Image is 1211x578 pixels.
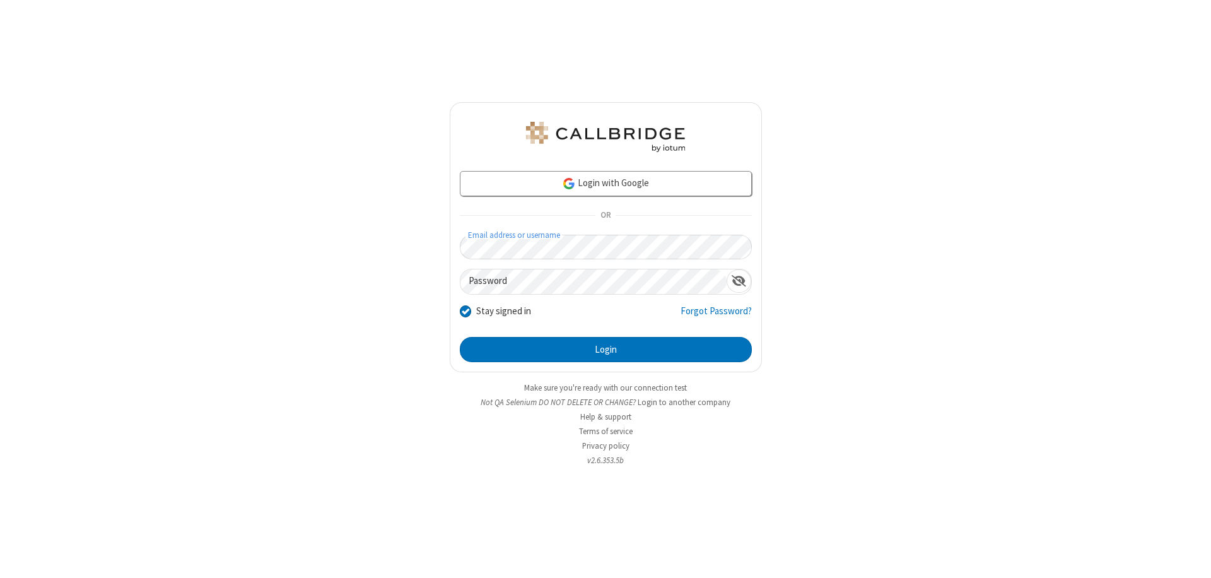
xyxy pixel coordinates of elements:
label: Stay signed in [476,304,531,319]
a: Make sure you're ready with our connection test [524,382,687,393]
div: Show password [727,269,751,293]
a: Help & support [580,411,631,422]
a: Terms of service [579,426,633,437]
a: Forgot Password? [681,304,752,328]
img: google-icon.png [562,177,576,191]
img: QA Selenium DO NOT DELETE OR CHANGE [524,122,687,152]
button: Login to another company [638,396,730,408]
span: OR [595,207,616,225]
input: Email address or username [460,235,752,259]
a: Login with Google [460,171,752,196]
button: Login [460,337,752,362]
li: v2.6.353.5b [450,454,762,466]
a: Privacy policy [582,440,629,451]
input: Password [460,269,727,294]
li: Not QA Selenium DO NOT DELETE OR CHANGE? [450,396,762,408]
